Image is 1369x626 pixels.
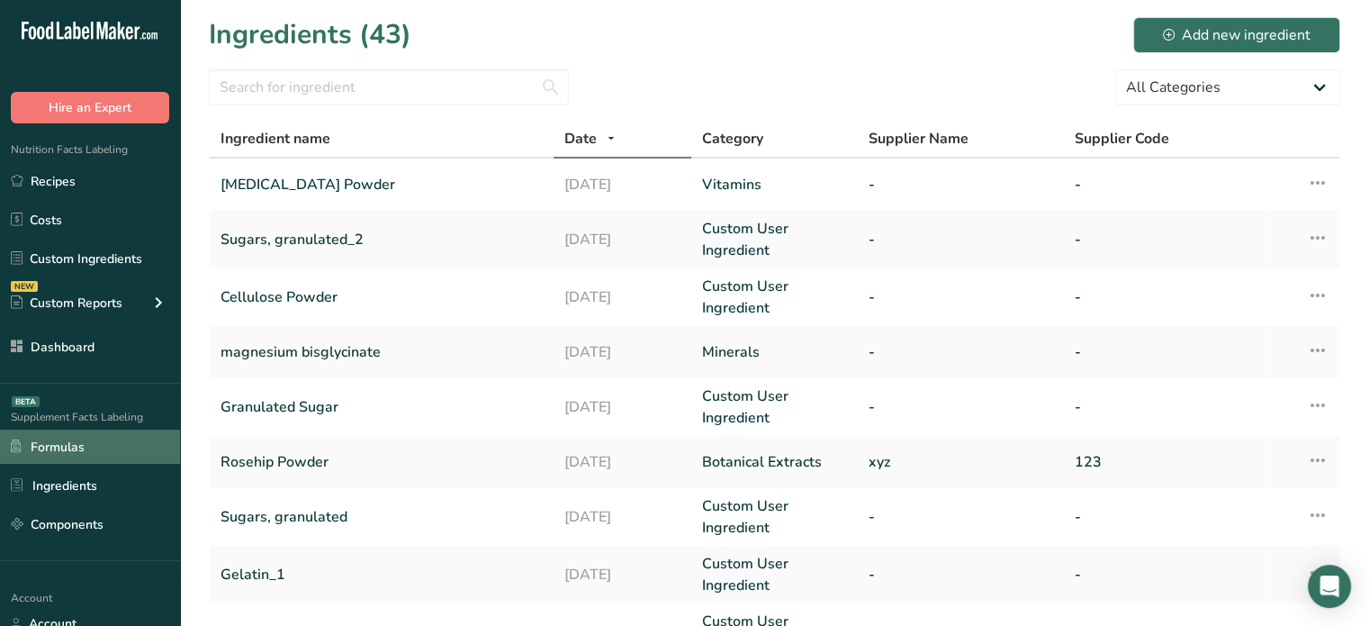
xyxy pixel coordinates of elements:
[221,166,543,204] a: [MEDICAL_DATA] Powder
[1133,17,1340,53] button: Add new ingredient
[221,386,543,429] a: Granulated Sugar
[1075,218,1259,261] a: -
[1075,333,1259,371] a: -
[869,333,1053,371] a: -
[869,443,1053,481] a: xyz
[702,218,846,261] a: Custom User Ingredient
[1075,166,1259,204] a: -
[221,553,543,596] a: Gelatin_1
[1075,443,1259,481] a: 123
[702,386,846,429] a: Custom User Ingredient
[11,281,38,292] div: NEW
[869,495,1053,539] a: -
[564,553,680,596] a: [DATE]
[869,128,968,150] span: Supplier Name
[702,443,846,481] a: Botanical Extracts
[1075,128,1169,150] span: Supplier Code
[869,553,1053,596] a: -
[564,218,680,261] a: [DATE]
[1075,386,1259,429] a: -
[221,495,543,539] a: Sugars, granulated
[564,386,680,429] a: [DATE]
[1075,553,1259,596] a: -
[702,333,846,371] a: Minerals
[209,69,569,105] input: Search for ingredient
[221,218,543,261] a: Sugars, granulated_2
[221,128,330,150] span: Ingredient name
[564,443,680,481] a: [DATE]
[869,386,1053,429] a: -
[221,276,543,319] a: Cellulose Powder
[1075,495,1259,539] a: -
[11,294,122,313] div: Custom Reports
[564,276,680,319] a: [DATE]
[1308,565,1351,608] div: Open Intercom Messenger
[702,276,846,319] a: Custom User Ingredient
[12,396,40,407] div: BETA
[869,218,1053,261] a: -
[564,333,680,371] a: [DATE]
[869,276,1053,319] a: -
[564,128,597,150] span: Date
[564,166,680,204] a: [DATE]
[221,333,543,371] a: magnesium bisglycinate
[1163,24,1310,46] div: Add new ingredient
[564,495,680,539] a: [DATE]
[702,553,846,596] a: Custom User Ingredient
[11,92,169,123] button: Hire an Expert
[702,128,763,150] span: Category
[702,495,846,539] a: Custom User Ingredient
[221,443,543,481] a: Rosehip Powder
[869,166,1053,204] a: -
[209,14,411,55] h1: Ingredients (43)
[1075,276,1259,319] a: -
[702,166,846,204] a: Vitamins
